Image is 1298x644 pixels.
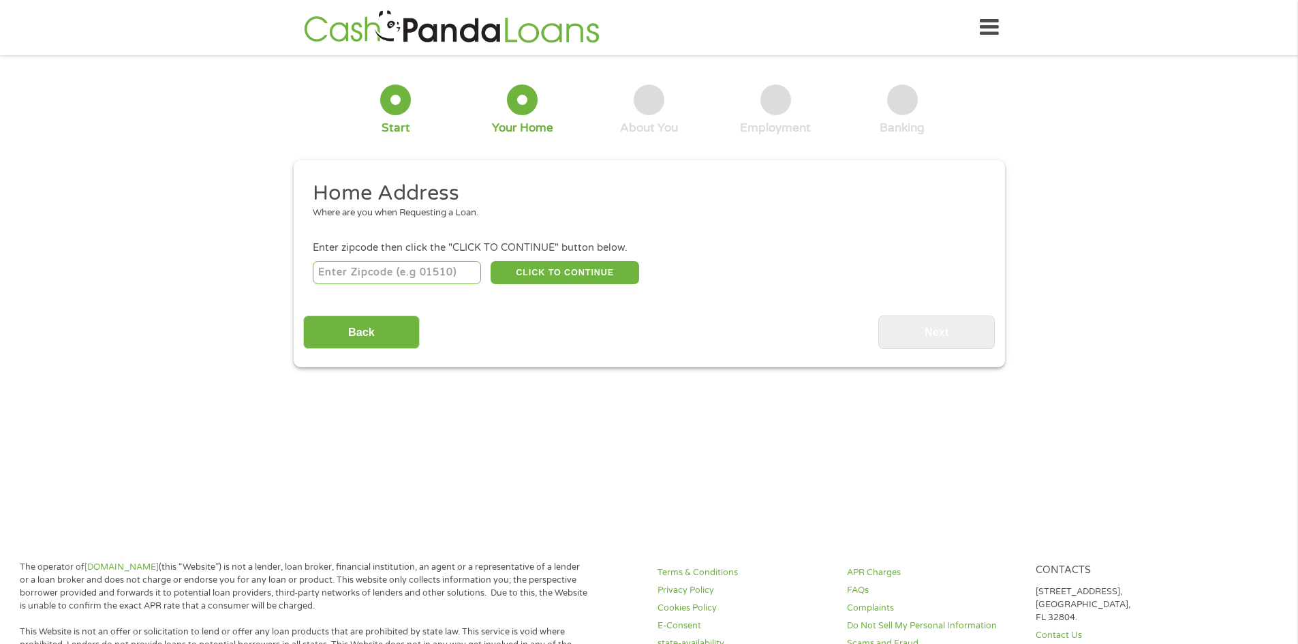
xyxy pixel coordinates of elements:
a: Do Not Sell My Personal Information [847,619,1020,632]
div: Your Home [492,121,553,136]
div: Employment [740,121,811,136]
div: Enter zipcode then click the "CLICK TO CONTINUE" button below. [313,241,985,256]
p: [STREET_ADDRESS], [GEOGRAPHIC_DATA], FL 32804. [1036,585,1209,624]
img: GetLoanNow Logo [300,8,604,47]
a: E-Consent [658,619,831,632]
input: Next [878,316,995,349]
h2: Home Address [313,180,975,207]
div: Banking [880,121,925,136]
p: The operator of (this “Website”) is not a lender, loan broker, financial institution, an agent or... [20,561,588,613]
div: Start [382,121,410,136]
a: Cookies Policy [658,602,831,615]
a: [DOMAIN_NAME] [84,562,159,572]
a: Privacy Policy [658,584,831,597]
input: Enter Zipcode (e.g 01510) [313,261,481,284]
div: Where are you when Requesting a Loan. [313,206,975,220]
a: Terms & Conditions [658,566,831,579]
div: About You [620,121,678,136]
input: Back [303,316,420,349]
button: CLICK TO CONTINUE [491,261,639,284]
a: Complaints [847,602,1020,615]
a: FAQs [847,584,1020,597]
h4: Contacts [1036,564,1209,577]
a: APR Charges [847,566,1020,579]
